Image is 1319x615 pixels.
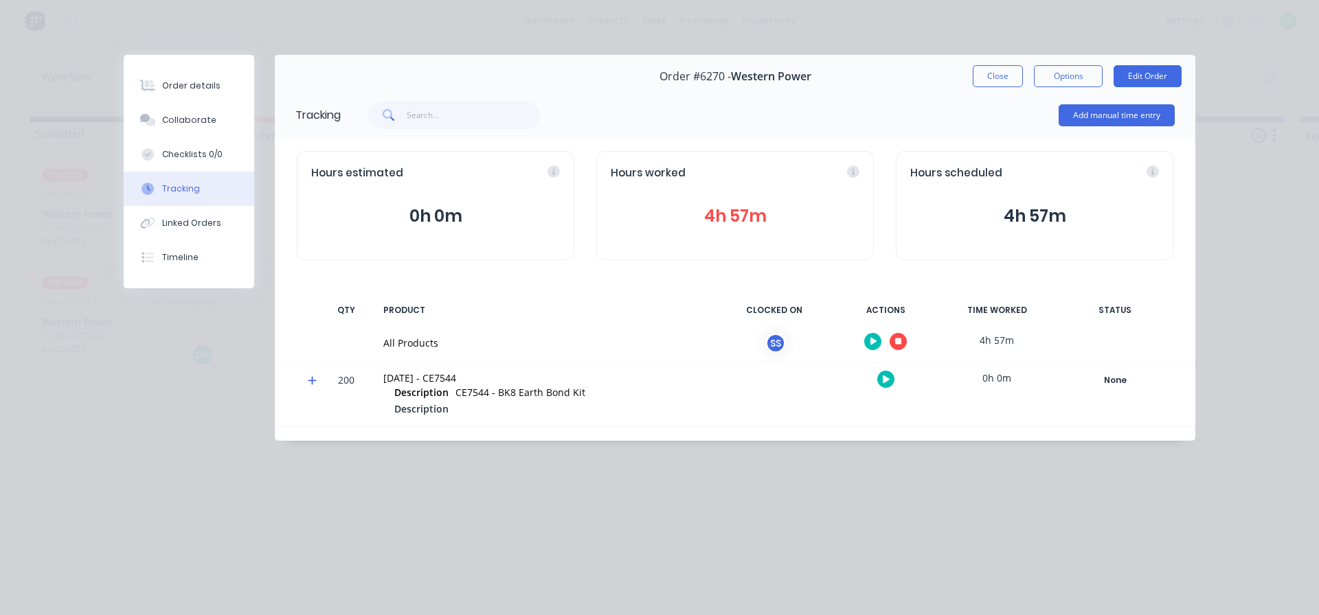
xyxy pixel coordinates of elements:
[124,103,254,137] button: Collaborate
[611,203,859,229] button: 4h 57m
[910,165,1002,181] span: Hours scheduled
[765,333,786,353] div: SS
[1066,371,1164,389] div: None
[945,296,1048,325] div: TIME WORKED
[162,80,221,92] div: Order details
[311,165,403,181] span: Hours estimated
[326,296,367,325] div: QTY
[659,70,731,83] span: Order #6270 -
[455,386,585,399] span: CE7544 - BK8 Earth Bond Kit
[1034,65,1103,87] button: Options
[945,325,1048,356] div: 4h 57m
[394,385,449,399] span: Description
[1057,296,1173,325] div: STATUS
[407,102,541,129] input: Search...
[910,203,1159,229] button: 4h 57m
[394,402,449,416] span: Description
[326,364,367,426] div: 200
[124,137,254,172] button: Checklists 0/0
[723,296,826,325] div: CLOCKED ON
[1065,371,1165,390] button: None
[124,240,254,275] button: Timeline
[162,217,221,229] div: Linked Orders
[945,362,1048,393] div: 0h 0m
[1114,65,1182,87] button: Edit Order
[311,203,560,229] button: 0h 0m
[162,183,200,195] div: Tracking
[124,69,254,103] button: Order details
[162,114,216,126] div: Collaborate
[375,296,714,325] div: PRODUCT
[124,172,254,206] button: Tracking
[124,206,254,240] button: Linked Orders
[162,251,199,264] div: Timeline
[731,70,811,83] span: Western Power
[383,336,706,350] div: All Products
[383,371,706,385] div: [DATE] - CE7544
[1059,104,1175,126] button: Add manual time entry
[611,165,686,181] span: Hours worked
[162,148,223,161] div: Checklists 0/0
[973,65,1023,87] button: Close
[834,296,937,325] div: ACTIONS
[295,107,341,124] div: Tracking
